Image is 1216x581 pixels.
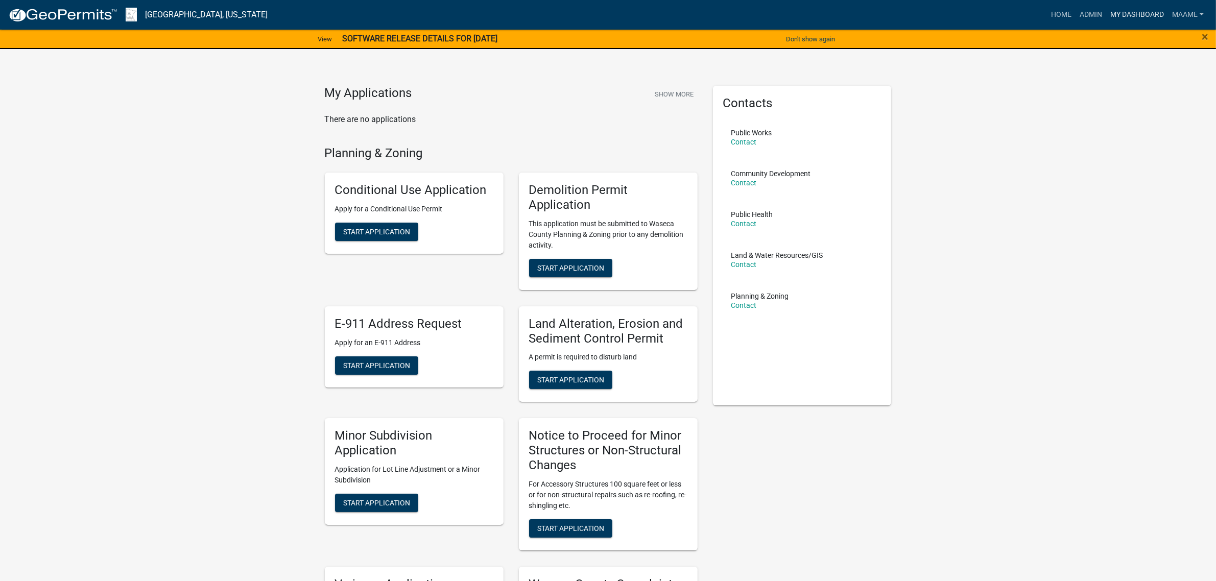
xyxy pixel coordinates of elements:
[731,170,811,177] p: Community Development
[529,428,687,472] h5: Notice to Proceed for Minor Structures or Non-Structural Changes
[335,356,418,375] button: Start Application
[343,361,410,369] span: Start Application
[335,428,493,458] h5: Minor Subdivision Application
[145,6,268,23] a: [GEOGRAPHIC_DATA], [US_STATE]
[1202,31,1208,43] button: Close
[529,317,687,346] h5: Land Alteration, Erosion and Sediment Control Permit
[335,204,493,214] p: Apply for a Conditional Use Permit
[537,524,604,532] span: Start Application
[529,479,687,511] p: For Accessory Structures 100 square feet or less or for non-structural repairs such as re-roofing...
[335,317,493,331] h5: E-911 Address Request
[529,371,612,389] button: Start Application
[1047,5,1076,25] a: Home
[537,376,604,384] span: Start Application
[335,183,493,198] h5: Conditional Use Application
[335,494,418,512] button: Start Application
[343,228,410,236] span: Start Application
[314,31,336,47] a: View
[731,220,757,228] a: Contact
[651,86,698,103] button: Show More
[1202,30,1208,44] span: ×
[325,113,698,126] p: There are no applications
[1076,5,1106,25] a: Admin
[731,211,773,218] p: Public Health
[343,499,410,507] span: Start Application
[529,183,687,212] h5: Demolition Permit Application
[731,129,772,136] p: Public Works
[335,223,418,241] button: Start Application
[126,8,137,21] img: Waseca County, Minnesota
[335,337,493,348] p: Apply for an E-911 Address
[529,259,612,277] button: Start Application
[529,352,687,362] p: A permit is required to disturb land
[731,138,757,146] a: Contact
[529,219,687,251] p: This application must be submitted to Waseca County Planning & Zoning prior to any demolition act...
[731,252,823,259] p: Land & Water Resources/GIS
[1168,5,1208,25] a: Maame
[731,260,757,269] a: Contact
[529,519,612,538] button: Start Application
[782,31,839,47] button: Don't show again
[731,301,757,309] a: Contact
[342,34,497,43] strong: SOFTWARE RELEASE DETAILS FOR [DATE]
[723,96,881,111] h5: Contacts
[325,86,412,101] h4: My Applications
[731,293,789,300] p: Planning & Zoning
[731,179,757,187] a: Contact
[1106,5,1168,25] a: My Dashboard
[325,146,698,161] h4: Planning & Zoning
[537,263,604,272] span: Start Application
[335,464,493,486] p: Application for Lot Line Adjustment or a Minor Subdivision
